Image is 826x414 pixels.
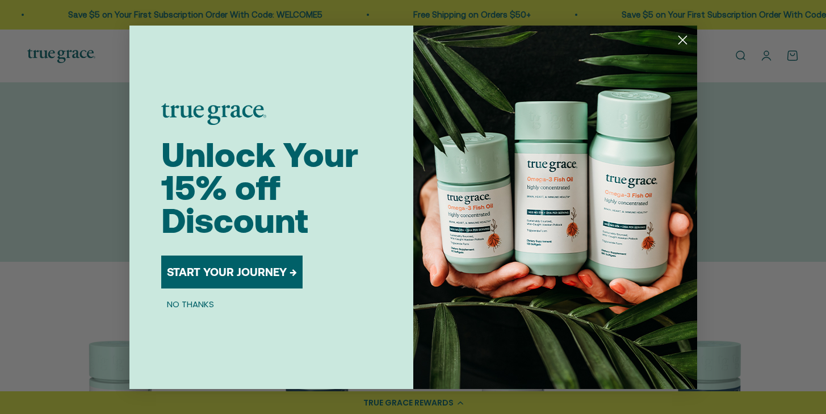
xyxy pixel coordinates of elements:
button: START YOUR JOURNEY → [161,256,303,288]
button: NO THANKS [161,298,220,311]
button: Close dialog [673,30,693,50]
img: logo placeholder [161,103,266,125]
span: Unlock Your 15% off Discount [161,135,358,240]
img: 098727d5-50f8-4f9b-9554-844bb8da1403.jpeg [413,26,697,389]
